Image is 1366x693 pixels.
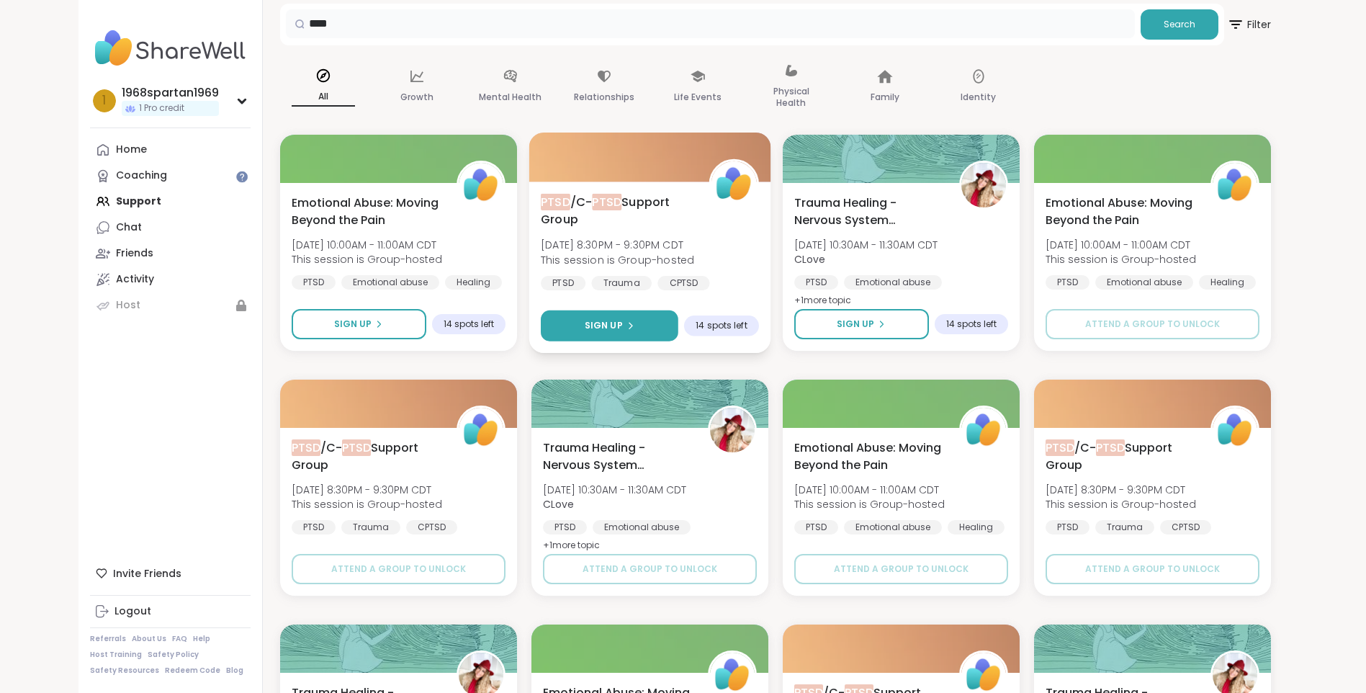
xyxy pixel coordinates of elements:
span: Filter [1227,7,1271,42]
img: CLove [961,163,1006,207]
div: Emotional abuse [593,520,691,535]
a: Safety Resources [90,666,159,676]
p: Life Events [674,89,722,106]
span: Sign Up [584,319,622,332]
span: /C- Support Group [1046,439,1195,474]
div: CPTSD [1160,520,1211,535]
button: Sign Up [794,309,929,339]
div: Home [116,143,147,157]
span: This session is Group-hosted [794,497,945,511]
span: [DATE] 10:30AM - 11:30AM CDT [794,238,938,252]
p: Relationships [574,89,634,106]
span: 1 Pro credit [139,102,184,115]
div: Chat [116,220,142,235]
span: [DATE] 10:00AM - 11:00AM CDT [1046,238,1196,252]
div: PTSD [292,520,336,535]
img: ShareWell [711,161,756,207]
button: Sign Up [541,310,678,341]
a: Host [90,292,251,318]
span: This session is Group-hosted [541,252,694,267]
div: Invite Friends [90,560,251,586]
a: Redeem Code [165,666,220,676]
div: PTSD [1046,275,1089,290]
span: Sign Up [837,318,874,331]
span: [DATE] 10:00AM - 11:00AM CDT [292,238,442,252]
div: PTSD [794,520,838,535]
span: Emotional Abuse: Moving Beyond the Pain [292,195,441,229]
p: Physical Health [760,83,823,112]
p: Identity [961,89,996,106]
div: PTSD [543,520,587,535]
img: ShareWell [459,163,503,207]
span: Attend a group to unlock [331,563,466,576]
span: PTSD [342,439,371,456]
span: Attend a group to unlock [583,563,717,576]
div: Emotional abuse [844,275,942,290]
div: Emotional abuse [341,275,439,290]
span: [DATE] 8:30PM - 9:30PM CDT [1046,483,1196,497]
span: Sign Up [334,318,372,331]
div: Emotional abuse [1095,275,1193,290]
a: Host Training [90,650,142,660]
span: This session is Group-hosted [292,252,442,267]
span: /C- Support Group [292,439,441,474]
span: Attend a group to unlock [834,563,969,576]
span: [DATE] 8:30PM - 9:30PM CDT [292,483,442,497]
a: Activity [90,267,251,292]
span: [DATE] 10:30AM - 11:30AM CDT [543,483,686,497]
span: PTSD [1046,439,1074,456]
p: Growth [400,89,433,106]
div: Healing [948,520,1005,535]
span: Trauma Healing - Nervous System Regulation [794,195,943,229]
button: Attend a group to unlock [1046,309,1259,339]
div: Trauma [591,276,652,290]
a: Logout [90,599,251,625]
div: Emotional abuse [844,520,942,535]
b: CLove [543,497,574,511]
span: 14 spots left [946,318,997,330]
a: Safety Policy [148,650,199,660]
div: PTSD [1046,520,1089,535]
span: PTSD [541,193,570,210]
a: Coaching [90,163,251,189]
p: All [292,88,355,107]
p: Mental Health [479,89,542,106]
span: This session is Group-hosted [1046,252,1196,267]
a: FAQ [172,634,187,644]
div: PTSD [292,275,336,290]
span: Emotional Abuse: Moving Beyond the Pain [794,439,943,474]
img: ShareWell [459,408,503,452]
span: /C- Support Group [541,193,693,228]
span: 14 spots left [444,318,494,330]
span: This session is Group-hosted [1046,497,1196,511]
span: PTSD [1096,439,1125,456]
div: CPTSD [657,276,709,290]
a: Blog [226,666,243,676]
span: PTSD [592,193,621,210]
button: Attend a group to unlock [292,554,505,584]
a: About Us [132,634,166,644]
span: Attend a group to unlock [1085,563,1220,576]
iframe: Spotlight [236,171,248,182]
div: PTSD [541,276,585,290]
span: 14 spots left [696,320,747,331]
span: 1 [102,91,106,110]
div: Healing [1199,275,1256,290]
button: Attend a group to unlock [1046,554,1259,584]
span: Trauma Healing - Nervous System Regulation [543,439,692,474]
a: Friends [90,241,251,267]
span: Attend a group to unlock [1085,318,1220,331]
a: Referrals [90,634,126,644]
div: Coaching [116,169,167,183]
b: CLove [794,252,825,267]
button: Sign Up [292,309,426,339]
img: CLove [710,408,755,452]
span: [DATE] 8:30PM - 9:30PM CDT [541,238,694,252]
img: ShareWell [1213,163,1257,207]
a: Chat [90,215,251,241]
div: Friends [116,246,153,261]
button: Filter [1227,4,1271,45]
button: Attend a group to unlock [794,554,1008,584]
span: Emotional Abuse: Moving Beyond the Pain [1046,195,1195,229]
div: Logout [114,604,151,619]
